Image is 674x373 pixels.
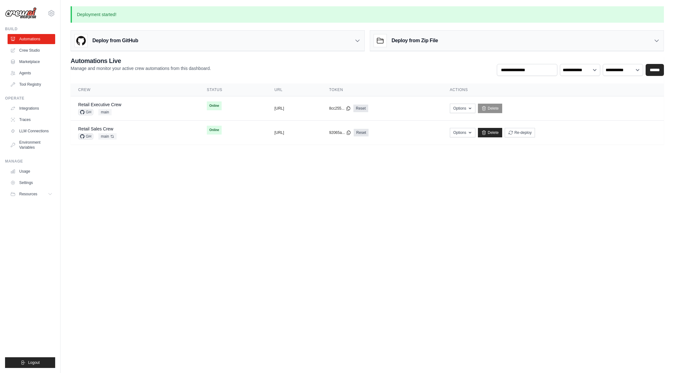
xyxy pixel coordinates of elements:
th: Token [322,83,442,96]
a: Usage [8,166,55,176]
a: Delete [478,104,502,113]
span: main [98,133,117,140]
span: main [98,109,112,115]
div: Manage [5,159,55,164]
span: GH [78,109,93,115]
a: Traces [8,115,55,125]
button: Options [450,128,475,137]
button: Resources [8,189,55,199]
img: GitHub Logo [75,34,87,47]
h3: Deploy from GitHub [92,37,138,44]
button: 8cc255... [329,106,351,111]
span: Online [207,101,222,110]
a: Settings [8,178,55,188]
button: Logout [5,357,55,368]
th: Actions [442,83,664,96]
a: Integrations [8,103,55,113]
a: Environment Variables [8,137,55,152]
a: Agents [8,68,55,78]
a: Reset [354,129,369,136]
span: Logout [28,360,40,365]
h2: Automations Live [71,56,211,65]
a: Reset [353,105,368,112]
a: LLM Connections [8,126,55,136]
p: Deployment started! [71,6,664,23]
th: Crew [71,83,199,96]
button: Re-deploy [505,128,535,137]
img: Logo [5,7,37,19]
a: Delete [478,128,502,137]
a: Retail Executive Crew [78,102,121,107]
p: Manage and monitor your active crew automations from this dashboard. [71,65,211,72]
h3: Deploy from Zip File [392,37,438,44]
a: Marketplace [8,57,55,67]
span: Online [207,126,222,135]
a: Tool Registry [8,79,55,89]
th: URL [267,83,322,96]
span: Resources [19,192,37,197]
th: Status [199,83,267,96]
a: Crew Studio [8,45,55,55]
button: 92065a... [329,130,351,135]
div: Build [5,26,55,32]
button: Options [450,104,475,113]
a: Retail Sales Crew [78,126,113,131]
div: Operate [5,96,55,101]
a: Automations [8,34,55,44]
span: GH [78,133,93,140]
